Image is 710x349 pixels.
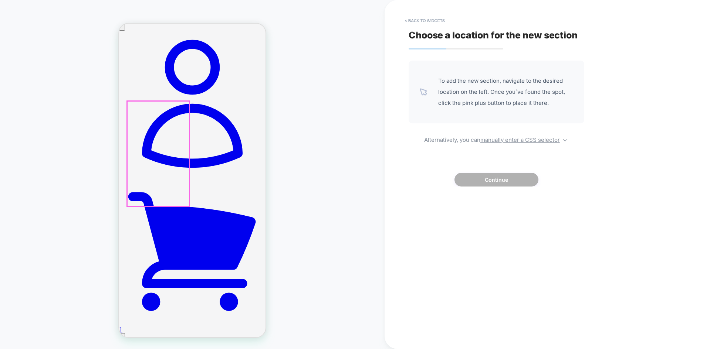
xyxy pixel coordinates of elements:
img: pointer [420,88,427,96]
button: Continue [454,173,538,187]
button: < Back to widgets [401,15,449,27]
span: To add the new section, navigate to the desired location on the left. Once you`ve found the spot,... [438,75,573,109]
span: Alternatively, you can [409,134,584,143]
span: Choose a location for the new section [409,30,578,41]
u: manually enter a CSS selector [480,136,560,143]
